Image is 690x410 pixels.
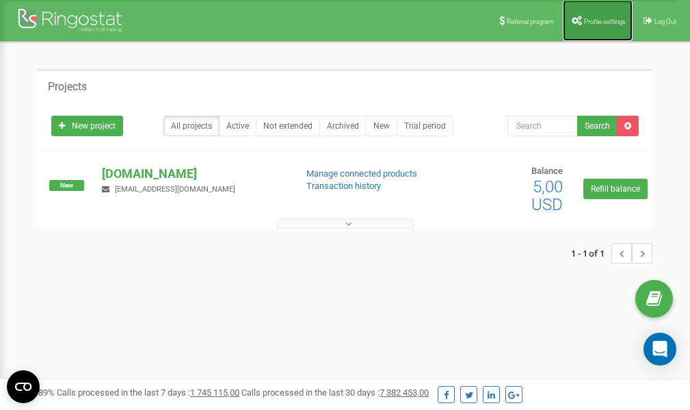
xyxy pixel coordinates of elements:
[380,387,429,398] u: 7 382 453,00
[507,18,554,25] span: Referral program
[7,370,40,403] button: Open CMP widget
[48,81,87,93] h5: Projects
[654,18,676,25] span: Log Out
[163,116,220,136] a: All projects
[306,168,417,179] a: Manage connected products
[49,180,84,191] span: New
[507,116,578,136] input: Search
[51,116,123,136] a: New project
[397,116,453,136] a: Trial period
[531,177,563,214] span: 5,00 USD
[571,243,611,264] span: 1 - 1 of 1
[190,387,239,398] u: 1 745 115,00
[306,181,381,191] a: Transaction history
[219,116,256,136] a: Active
[643,333,676,366] div: Open Intercom Messenger
[102,165,284,183] p: [DOMAIN_NAME]
[584,18,626,25] span: Profile settings
[366,116,397,136] a: New
[256,116,320,136] a: Not extended
[583,179,648,199] a: Refill balance
[57,387,239,398] span: Calls processed in the last 7 days :
[531,166,563,176] span: Balance
[115,185,235,194] span: [EMAIL_ADDRESS][DOMAIN_NAME]
[241,387,429,398] span: Calls processed in the last 30 days :
[571,229,652,277] nav: ...
[577,116,618,136] button: Search
[319,116,367,136] a: Archived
